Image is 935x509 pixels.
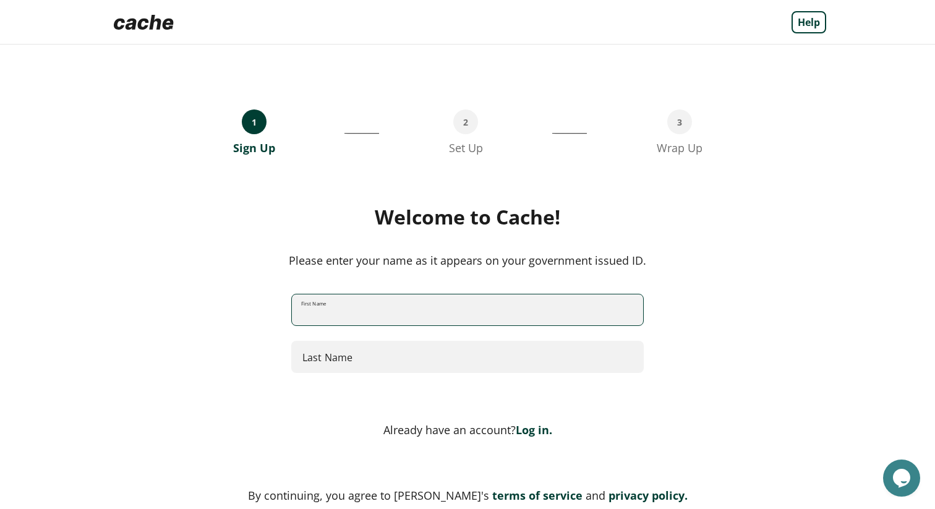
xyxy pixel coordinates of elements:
[109,487,826,504] div: By continuing, you agree to [PERSON_NAME]'s and
[489,488,583,503] a: terms of service
[667,109,692,134] div: 3
[109,252,826,269] div: Please enter your name as it appears on your government issued ID.
[344,109,379,155] div: __________________________________
[109,10,179,35] img: Logo
[449,140,483,155] div: Set Up
[233,140,275,155] div: Sign Up
[605,488,688,503] a: privacy policy.
[792,11,826,33] a: Help
[516,422,552,437] a: Log in.
[883,460,923,497] iframe: chat widget
[453,109,478,134] div: 2
[242,109,267,134] div: 1
[109,422,826,437] div: Already have an account?
[657,140,702,155] div: Wrap Up
[109,205,826,229] div: Welcome to Cache!
[301,300,327,307] label: First Name
[552,109,587,155] div: ___________________________________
